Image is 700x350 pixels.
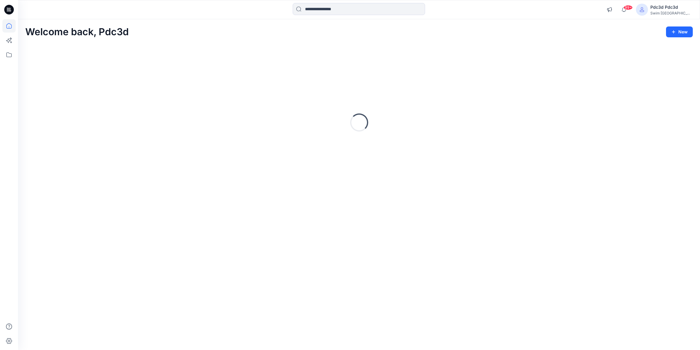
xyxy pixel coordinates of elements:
button: New [666,26,693,37]
div: Swim [GEOGRAPHIC_DATA] [650,11,692,15]
div: Pdc3d Pdc3d [650,4,692,11]
span: 99+ [624,5,633,10]
h2: Welcome back, Pdc3d [25,26,129,38]
svg: avatar [640,7,644,12]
